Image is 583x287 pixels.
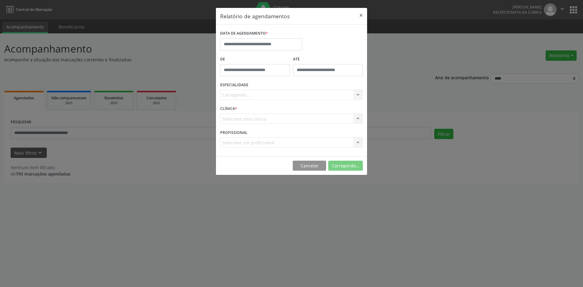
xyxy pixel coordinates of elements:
label: ESPECIALIDADE [220,80,248,90]
h5: Relatório de agendamentos [220,12,290,20]
label: De [220,55,290,64]
label: PROFISSIONAL [220,128,247,137]
label: DATA DE AGENDAMENTO [220,29,268,38]
label: ATÉ [293,55,363,64]
button: Close [355,8,367,23]
button: Cancelar [293,161,326,171]
button: Carregando... [328,161,363,171]
label: CLÍNICA [220,104,237,114]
